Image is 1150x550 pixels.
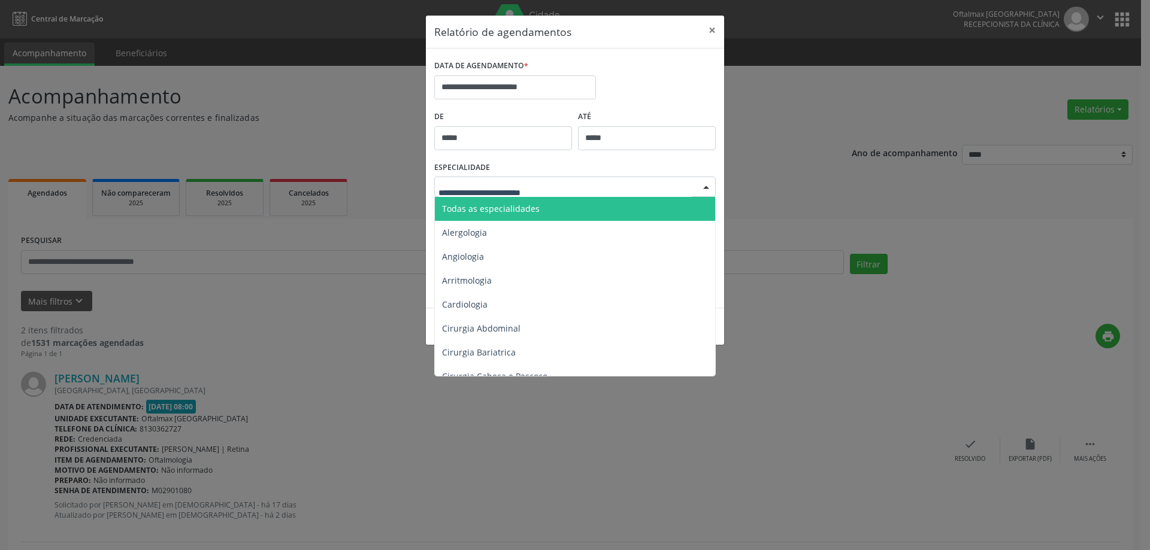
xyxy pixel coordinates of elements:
span: Arritmologia [442,275,492,286]
label: DATA DE AGENDAMENTO [434,57,528,75]
button: Close [700,16,724,45]
h5: Relatório de agendamentos [434,24,571,39]
label: ESPECIALIDADE [434,159,490,177]
span: Cardiologia [442,299,488,310]
span: Todas as especialidades [442,203,540,214]
span: Alergologia [442,227,487,238]
span: Cirurgia Abdominal [442,323,520,334]
span: Cirurgia Bariatrica [442,347,516,358]
label: De [434,108,572,126]
span: Cirurgia Cabeça e Pescoço [442,370,547,382]
span: Angiologia [442,251,484,262]
label: ATÉ [578,108,716,126]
